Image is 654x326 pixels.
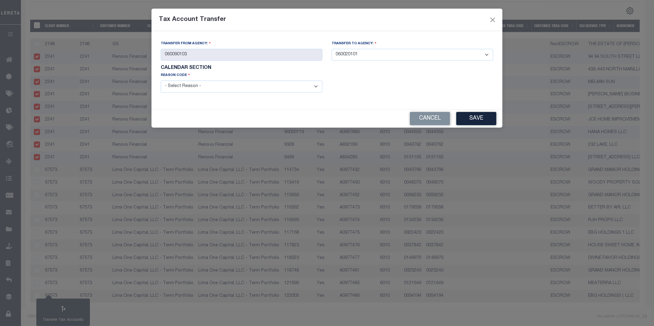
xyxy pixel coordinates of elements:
label: Transfer from Agency: [161,41,211,46]
button: Save [456,112,496,125]
label: Reason Code [161,72,190,78]
button: Cancel [410,112,450,125]
h5: Tax Account Transfer [159,16,226,23]
button: Close [489,16,497,24]
h6: Calendar Section [161,66,493,71]
label: Transfer to Agency: [332,41,377,46]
